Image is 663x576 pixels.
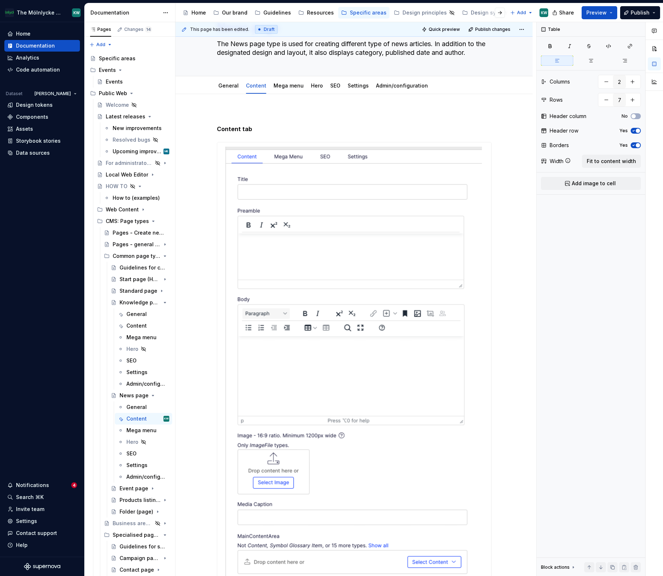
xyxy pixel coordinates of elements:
[113,229,168,236] div: Pages - Create new page
[115,332,172,343] a: Mega menu
[126,438,138,446] div: Hero
[330,82,340,89] a: SEO
[215,38,490,58] textarea: The News page type is used for creating different type of news articles. In addition to the desig...
[190,27,249,32] span: This page has been edited.
[101,227,172,239] a: Pages - Create new page
[550,127,578,134] div: Header row
[113,531,161,539] div: Specialised page types
[550,96,563,104] div: Rows
[126,345,138,353] div: Hero
[126,334,157,341] div: Mega menu
[4,491,80,503] button: Search ⌘K
[115,436,172,448] a: Hero
[115,320,172,332] a: Content
[16,66,60,73] div: Code automation
[126,450,137,457] div: SEO
[120,299,161,306] div: Knowledge page
[71,482,77,488] span: 4
[94,111,172,122] a: Latest releases
[120,276,161,283] div: Start page (Home)
[108,273,172,285] a: Start page (Home)
[475,27,510,32] span: Publish changes
[126,415,147,422] div: Content
[4,99,80,111] a: Design tokens
[403,9,447,16] div: Design principles
[94,99,172,111] a: Welcome
[126,427,157,434] div: Mega menu
[307,9,334,16] div: Resources
[587,158,636,165] span: Fit to content width
[115,378,172,390] a: Admin/configuration
[16,482,49,489] div: Notifications
[4,28,80,40] a: Home
[108,564,172,576] a: Contact page
[113,136,150,143] div: Resolved bugs
[338,7,389,19] a: Specific areas
[113,148,162,155] div: Upcoming improvements
[126,403,147,411] div: General
[126,462,147,469] div: Settings
[391,7,458,19] a: Design principles
[94,215,172,227] div: CMS: Page types
[222,9,247,16] div: Our brand
[126,473,168,480] div: Admin/configuration
[274,82,304,89] a: Mega menu
[120,264,168,271] div: Guidelines for common page types
[466,24,514,35] button: Publish changes
[4,52,80,64] a: Analytics
[16,137,61,145] div: Storybook stories
[4,479,80,491] button: Notifications4
[16,506,44,513] div: Invite team
[108,297,172,308] a: Knowledge page
[5,8,14,17] img: 91fb9bbd-befe-470e-ae9b-8b56c3f0f44a.png
[24,563,60,570] a: Supernova Logo
[113,194,160,202] div: How to (examples)
[106,101,129,109] div: Welcome
[113,241,161,248] div: Pages - general settings
[120,508,153,515] div: Folder (page)
[16,530,57,537] div: Contact support
[4,40,80,52] a: Documentation
[113,252,161,260] div: Common page types
[308,78,326,93] div: Hero
[550,142,569,149] div: Borders
[94,157,172,169] a: For administrators (Website base configuration)
[87,88,172,99] div: Public Web
[16,125,33,133] div: Assets
[101,239,172,250] a: Pages - general settings
[99,66,116,74] div: Events
[4,515,80,527] a: Settings
[120,555,161,562] div: Campaign page type
[508,8,535,18] button: Add
[4,503,80,515] a: Invite team
[252,7,294,19] a: Guidelines
[550,113,586,120] div: Header column
[4,135,80,147] a: Storybook stories
[620,6,660,19] button: Publish
[99,55,136,62] div: Specific areas
[108,541,172,552] a: Guidelines for specialised page types
[115,459,172,471] a: Settings
[218,82,239,89] a: General
[126,357,137,364] div: SEO
[120,566,154,573] div: Contact page
[619,128,628,134] label: Yes
[16,30,31,37] div: Home
[586,9,607,16] span: Preview
[550,78,570,85] div: Columns
[1,5,83,20] button: The Mölnlycke ExperienceKW
[541,10,547,16] div: KW
[108,483,172,494] a: Event page
[295,7,337,19] a: Resources
[106,113,145,120] div: Latest releases
[4,64,80,76] a: Code automation
[622,113,628,119] label: No
[541,177,641,190] button: Add image to cell
[210,7,250,19] a: Our brand
[124,27,152,32] div: Changes
[541,562,576,572] div: Block actions
[191,9,206,16] div: Home
[31,89,80,99] button: [PERSON_NAME]
[471,9,508,16] div: Design system
[180,5,506,20] div: Page tree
